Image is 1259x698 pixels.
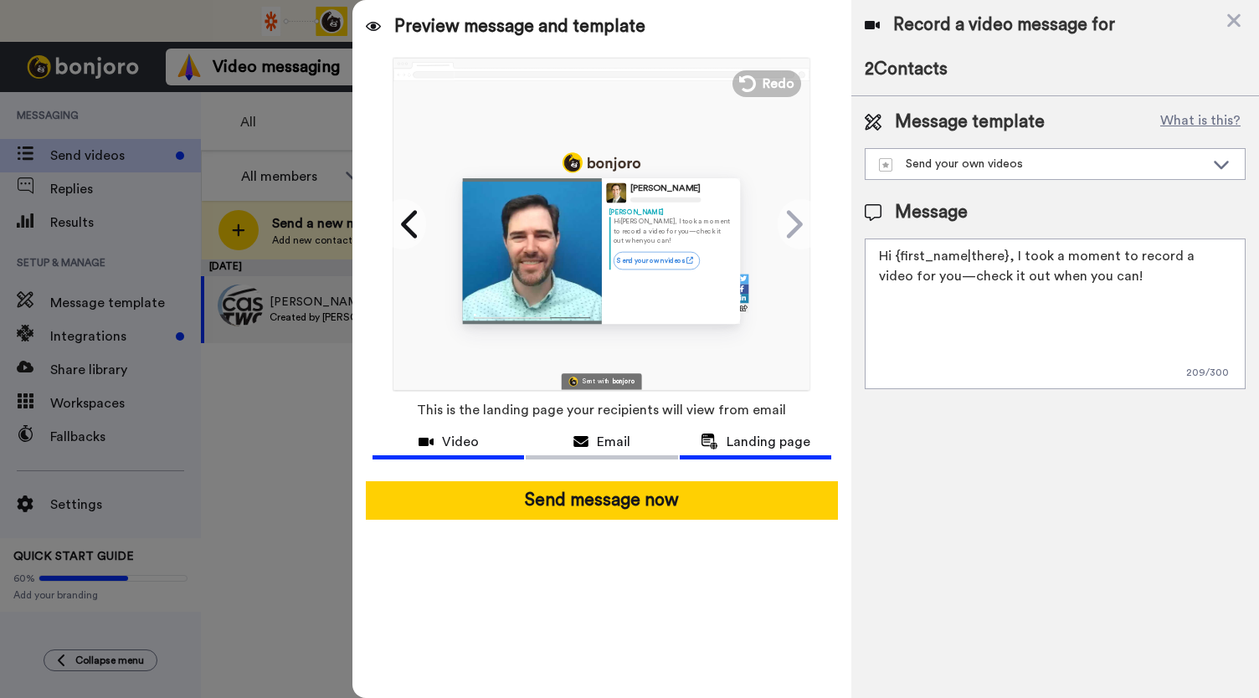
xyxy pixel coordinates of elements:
div: [PERSON_NAME] [630,183,701,194]
textarea: Hi {first_name|there}, I took a moment to record a video for you—check it out when you can! [865,239,1246,389]
div: Send your own videos [879,156,1205,172]
span: Email [597,432,630,452]
img: logo_full.png [563,152,640,172]
span: This is the landing page your recipients will view from email [417,392,786,429]
img: Profile Image [606,182,626,203]
img: demo-template.svg [879,158,892,172]
div: [PERSON_NAME] [609,207,733,216]
span: Message [895,200,968,225]
p: Hi [PERSON_NAME] , I took a moment to record a video for you—check it out when you can! [614,217,733,245]
img: player-controls-full.svg [463,307,602,323]
span: Video [442,432,479,452]
button: Send message now [366,481,838,520]
span: Landing page [727,432,810,452]
img: Bonjoro Logo [569,377,578,386]
div: bonjoro [613,378,635,384]
a: Send your own videos [614,251,700,269]
div: Sent with [583,378,610,384]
